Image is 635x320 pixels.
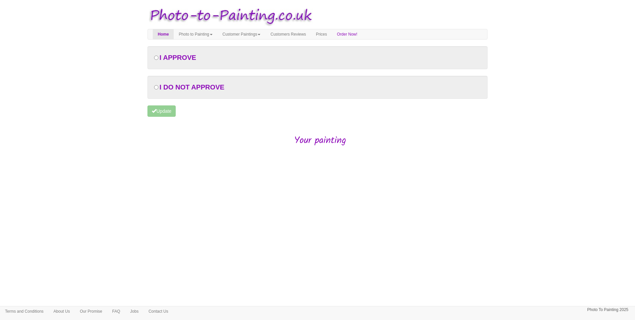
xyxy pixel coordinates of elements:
[152,136,488,146] h2: Your painting
[107,306,125,316] a: FAQ
[298,154,337,163] iframe: fb:like Facebook Social Plugin
[265,29,311,39] a: Customers Reviews
[125,306,143,316] a: Jobs
[159,83,224,91] span: I DO NOT APPROVE
[153,29,174,39] a: Home
[174,29,217,39] a: Photo to Painting
[332,29,362,39] a: Order Now!
[48,306,75,316] a: About Us
[218,29,266,39] a: Customer Paintings
[143,306,173,316] a: Contact Us
[159,54,196,61] span: I APPROVE
[311,29,332,39] a: Prices
[587,306,628,313] p: Photo To Painting 2025
[144,3,314,29] img: Photo to Painting
[75,306,107,316] a: Our Promise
